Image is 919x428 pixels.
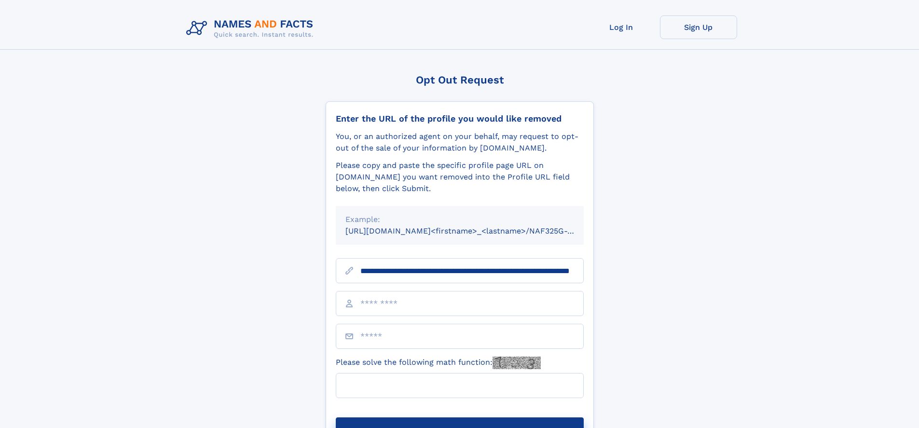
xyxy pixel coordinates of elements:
label: Please solve the following math function: [336,357,541,369]
a: Log In [583,15,660,39]
div: Enter the URL of the profile you would like removed [336,113,584,124]
a: Sign Up [660,15,737,39]
img: Logo Names and Facts [182,15,321,41]
div: Opt Out Request [326,74,594,86]
div: You, or an authorized agent on your behalf, may request to opt-out of the sale of your informatio... [336,131,584,154]
div: Please copy and paste the specific profile page URL on [DOMAIN_NAME] you want removed into the Pr... [336,160,584,194]
div: Example: [345,214,574,225]
small: [URL][DOMAIN_NAME]<firstname>_<lastname>/NAF325G-xxxxxxxx [345,226,602,235]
